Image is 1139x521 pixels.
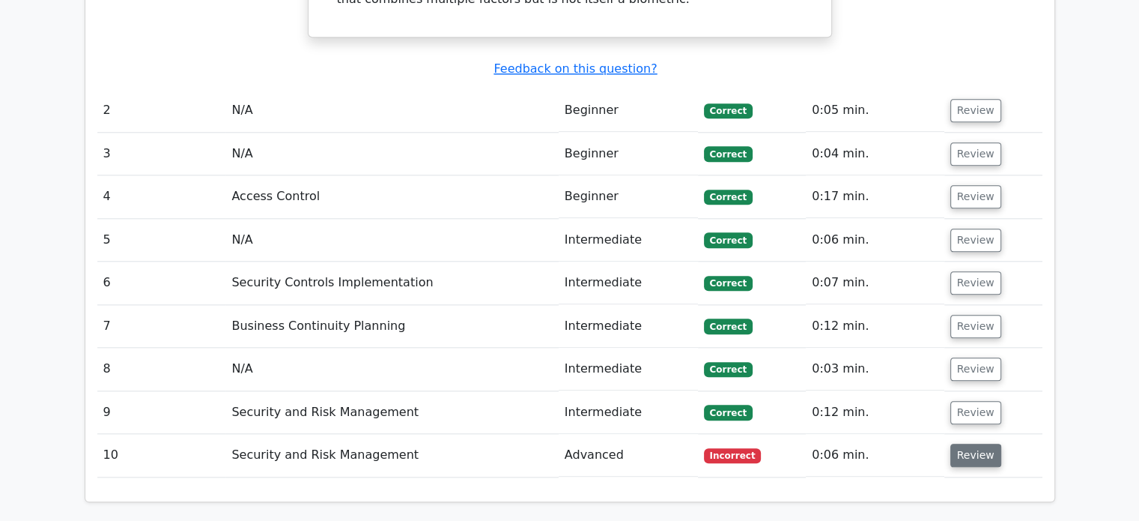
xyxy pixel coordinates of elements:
[950,401,1001,424] button: Review
[704,190,753,205] span: Correct
[950,358,1001,381] button: Review
[559,391,698,434] td: Intermediate
[225,175,558,218] td: Access Control
[806,175,944,218] td: 0:17 min.
[559,305,698,348] td: Intermediate
[97,434,226,477] td: 10
[97,175,226,218] td: 4
[704,276,753,291] span: Correct
[806,305,944,348] td: 0:12 min.
[225,262,558,304] td: Security Controls Implementation
[97,89,226,132] td: 2
[559,434,698,477] td: Advanced
[806,391,944,434] td: 0:12 min.
[950,271,1001,295] button: Review
[559,348,698,391] td: Intermediate
[704,319,753,334] span: Correct
[950,99,1001,122] button: Review
[704,448,762,463] span: Incorrect
[97,262,226,304] td: 6
[704,232,753,247] span: Correct
[225,219,558,262] td: N/A
[806,89,944,132] td: 0:05 min.
[704,146,753,161] span: Correct
[97,348,226,391] td: 8
[950,229,1001,252] button: Review
[704,362,753,377] span: Correct
[225,434,558,477] td: Security and Risk Management
[950,142,1001,166] button: Review
[225,89,558,132] td: N/A
[559,262,698,304] td: Intermediate
[97,219,226,262] td: 5
[97,305,226,348] td: 7
[806,219,944,262] td: 0:06 min.
[225,348,558,391] td: N/A
[559,219,698,262] td: Intermediate
[704,103,753,118] span: Correct
[559,133,698,175] td: Beginner
[950,315,1001,338] button: Review
[225,133,558,175] td: N/A
[97,391,226,434] td: 9
[704,405,753,420] span: Correct
[225,391,558,434] td: Security and Risk Management
[97,133,226,175] td: 3
[559,89,698,132] td: Beginner
[806,133,944,175] td: 0:04 min.
[806,262,944,304] td: 0:07 min.
[806,348,944,391] td: 0:03 min.
[806,434,944,477] td: 0:06 min.
[493,61,657,76] a: Feedback on this question?
[950,444,1001,467] button: Review
[559,175,698,218] td: Beginner
[225,305,558,348] td: Business Continuity Planning
[950,185,1001,208] button: Review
